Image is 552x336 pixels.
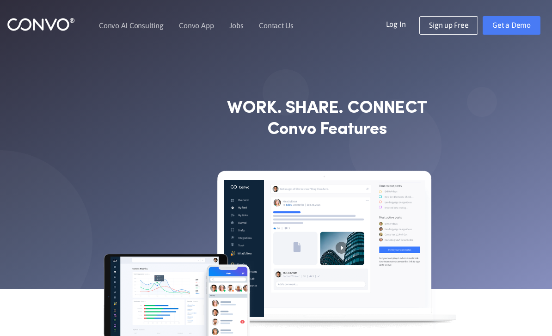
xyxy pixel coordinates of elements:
a: Contact Us [259,22,294,29]
a: Convo AI Consulting [99,22,163,29]
a: Log In [386,16,420,31]
strong: WORK. SHARE. CONNECT Convo Features [227,98,427,140]
img: logo_1.png [7,17,75,31]
a: Get a Demo [483,16,540,35]
a: Jobs [229,22,243,29]
a: Sign up Free [419,16,478,35]
a: Convo App [179,22,214,29]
